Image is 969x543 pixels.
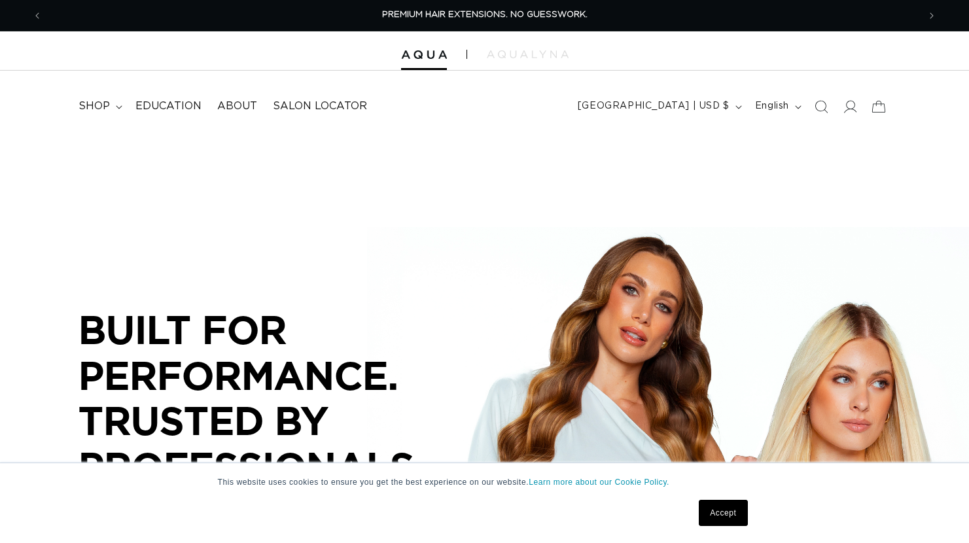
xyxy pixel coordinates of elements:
[217,99,257,113] span: About
[917,3,946,28] button: Next announcement
[487,50,569,58] img: aqualyna.com
[23,3,52,28] button: Previous announcement
[529,478,669,487] a: Learn more about our Cookie Policy.
[265,92,375,121] a: Salon Locator
[382,10,588,19] span: PREMIUM HAIR EXTENSIONS. NO GUESSWORK.
[209,92,265,121] a: About
[71,92,128,121] summary: shop
[273,99,367,113] span: Salon Locator
[401,50,447,60] img: Aqua Hair Extensions
[135,99,202,113] span: Education
[128,92,209,121] a: Education
[807,92,836,121] summary: Search
[699,500,747,526] a: Accept
[747,94,807,119] button: English
[79,99,110,113] span: shop
[79,307,471,489] p: BUILT FOR PERFORMANCE. TRUSTED BY PROFESSIONALS.
[218,476,752,488] p: This website uses cookies to ensure you get the best experience on our website.
[570,94,747,119] button: [GEOGRAPHIC_DATA] | USD $
[578,99,730,113] span: [GEOGRAPHIC_DATA] | USD $
[755,99,789,113] span: English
